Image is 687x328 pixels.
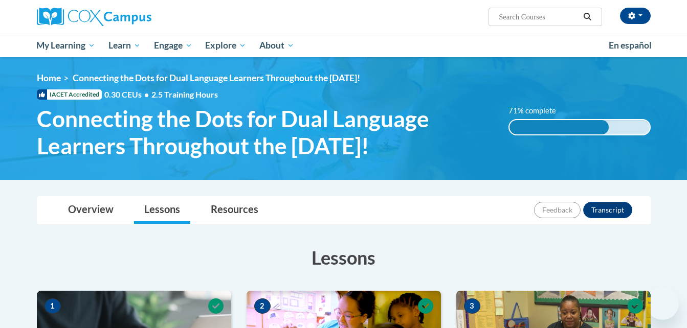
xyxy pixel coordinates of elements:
[464,298,480,314] span: 3
[37,73,61,83] a: Home
[37,89,102,100] span: IACET Accredited
[102,34,147,57] a: Learn
[36,39,95,52] span: My Learning
[602,35,658,56] a: En español
[151,89,218,99] span: 2.5 Training Hours
[509,120,609,134] div: 71% complete
[45,298,61,314] span: 1
[620,8,651,24] button: Account Settings
[259,39,294,52] span: About
[646,287,679,320] iframe: Button to launch messaging window
[108,39,141,52] span: Learn
[580,11,595,23] button: Search
[144,89,149,99] span: •
[534,202,581,218] button: Feedback
[201,197,269,224] a: Resources
[73,73,360,83] span: Connecting the Dots for Dual Language Learners Throughout the [DATE]!
[134,197,190,224] a: Lessons
[37,105,494,159] span: Connecting the Dots for Dual Language Learners Throughout the [DATE]!
[21,34,666,57] div: Main menu
[37,245,651,270] h3: Lessons
[498,11,580,23] input: Search Courses
[37,8,151,26] img: Cox Campus
[254,298,271,314] span: 2
[609,40,652,51] span: En español
[198,34,253,57] a: Explore
[154,39,192,52] span: Engage
[508,105,567,116] label: 71% complete
[30,34,102,57] a: My Learning
[205,39,246,52] span: Explore
[58,197,124,224] a: Overview
[147,34,199,57] a: Engage
[253,34,301,57] a: About
[583,202,632,218] button: Transcript
[37,8,231,26] a: Cox Campus
[104,89,151,100] span: 0.30 CEUs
